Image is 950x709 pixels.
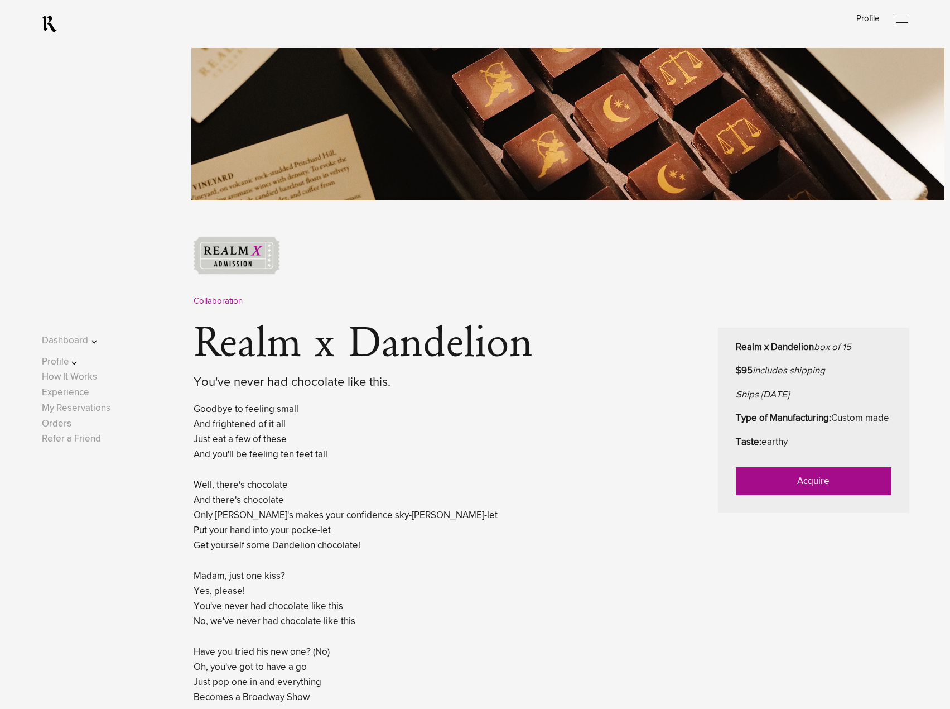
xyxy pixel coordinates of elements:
strong: Type of Manufacturing: [736,414,831,423]
a: Experience [42,388,89,397]
strong: Taste: [736,438,761,447]
em: includes shipping [753,366,825,376]
p: Custom made [736,411,891,426]
img: ticket-graphic.png [194,236,280,275]
h1: Realm x Dandelion [194,322,717,391]
a: RealmCellars [42,15,57,33]
em: Ships [DATE] [736,390,789,400]
div: You've never had chocolate like this. [194,373,684,391]
a: Refer a Friend [42,434,101,444]
a: How It Works [42,372,97,382]
strong: Realm x Dandelion [736,343,814,352]
a: Orders [42,419,71,429]
button: Profile [42,354,113,370]
a: My Reservations [42,404,110,413]
a: Profile [856,15,879,23]
em: box of 15 [814,343,851,352]
strong: $95 [736,366,753,376]
p: earthy [736,435,891,450]
a: Acquire [736,467,891,495]
button: Dashboard [42,333,113,348]
div: Collaboration [194,295,909,308]
lightning-formatted-text: Goodbye to feeling small And frightened of it all Just eat a few of these And you'll be feeling t... [194,405,498,703]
